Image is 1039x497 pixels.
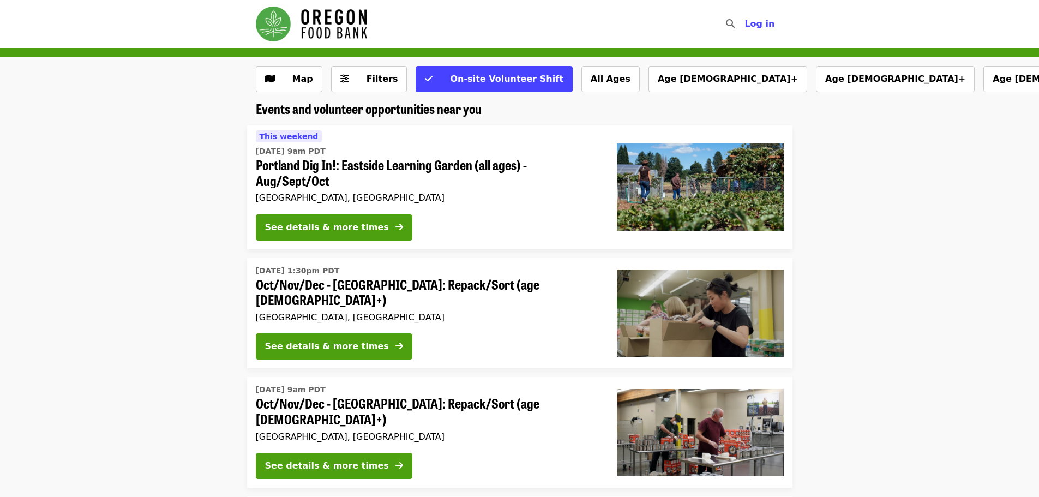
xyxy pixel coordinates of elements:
button: See details & more times [256,214,412,241]
button: Filters (0 selected) [331,66,407,92]
div: [GEOGRAPHIC_DATA], [GEOGRAPHIC_DATA] [256,312,599,322]
input: Search [741,11,750,37]
span: Oct/Nov/Dec - [GEOGRAPHIC_DATA]: Repack/Sort (age [DEMOGRAPHIC_DATA]+) [256,277,599,308]
span: Map [292,74,313,84]
span: This weekend [260,132,319,141]
i: arrow-right icon [395,460,403,471]
span: Events and volunteer opportunities near you [256,99,482,118]
i: arrow-right icon [395,222,403,232]
button: Show map view [256,66,322,92]
span: Oct/Nov/Dec - [GEOGRAPHIC_DATA]: Repack/Sort (age [DEMOGRAPHIC_DATA]+) [256,396,599,427]
i: check icon [425,74,433,84]
a: See details for "Oct/Nov/Dec - Portland: Repack/Sort (age 16+)" [247,377,792,488]
div: See details & more times [265,340,389,353]
i: search icon [726,19,735,29]
time: [DATE] 1:30pm PDT [256,265,340,277]
div: See details & more times [265,459,389,472]
img: Oct/Nov/Dec - Portland: Repack/Sort (age 8+) organized by Oregon Food Bank [617,270,784,357]
span: Portland Dig In!: Eastside Learning Garden (all ages) - Aug/Sept/Oct [256,157,599,189]
i: sliders-h icon [340,74,349,84]
a: See details for "Portland Dig In!: Eastside Learning Garden (all ages) - Aug/Sept/Oct" [247,125,792,249]
button: Log in [736,13,783,35]
button: Age [DEMOGRAPHIC_DATA]+ [648,66,807,92]
i: arrow-right icon [395,341,403,351]
button: Age [DEMOGRAPHIC_DATA]+ [816,66,975,92]
button: See details & more times [256,333,412,360]
span: On-site Volunteer Shift [450,74,563,84]
div: See details & more times [265,221,389,234]
button: All Ages [581,66,640,92]
div: [GEOGRAPHIC_DATA], [GEOGRAPHIC_DATA] [256,432,599,442]
button: On-site Volunteer Shift [416,66,572,92]
img: Portland Dig In!: Eastside Learning Garden (all ages) - Aug/Sept/Oct organized by Oregon Food Bank [617,143,784,231]
span: Log in [744,19,774,29]
span: Filters [367,74,398,84]
button: See details & more times [256,453,412,479]
a: See details for "Oct/Nov/Dec - Portland: Repack/Sort (age 8+)" [247,258,792,369]
img: Oregon Food Bank - Home [256,7,367,41]
img: Oct/Nov/Dec - Portland: Repack/Sort (age 16+) organized by Oregon Food Bank [617,389,784,476]
div: [GEOGRAPHIC_DATA], [GEOGRAPHIC_DATA] [256,193,599,203]
i: map icon [265,74,275,84]
time: [DATE] 9am PDT [256,384,326,396]
time: [DATE] 9am PDT [256,146,326,157]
